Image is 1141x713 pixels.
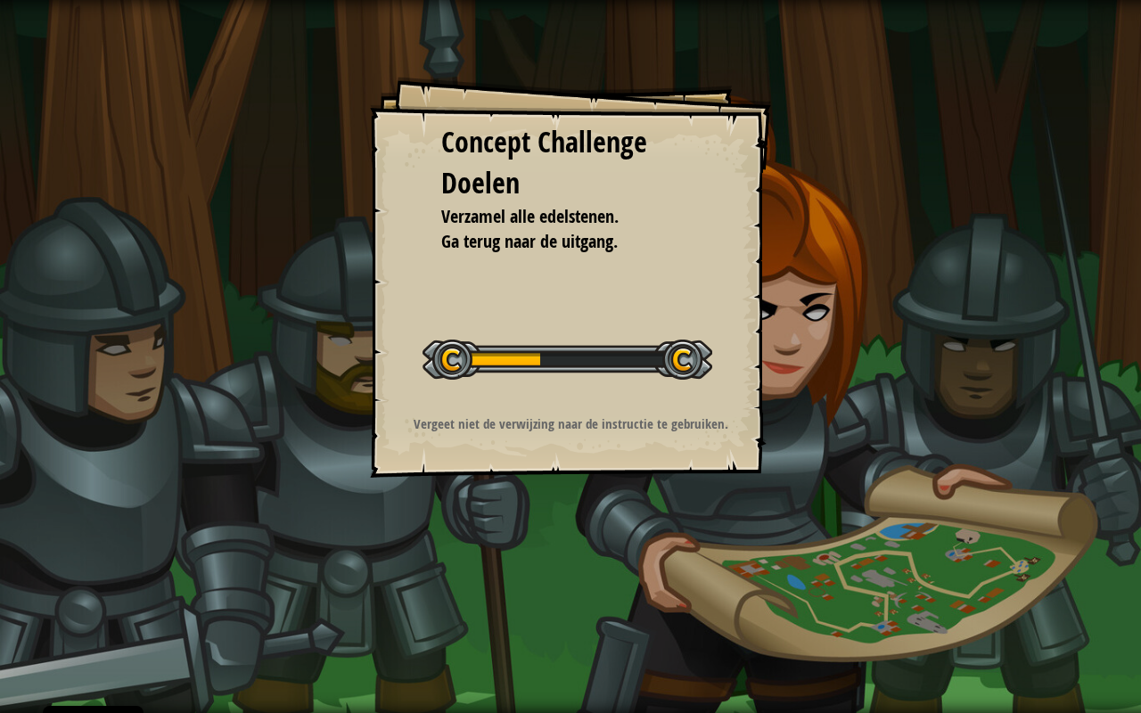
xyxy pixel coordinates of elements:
[441,122,700,203] div: Concept Challenge Doelen
[441,229,618,253] span: Ga terug naar de uitgang.
[441,204,619,228] span: Verzamel alle edelstenen.
[419,204,695,230] li: Verzamel alle edelstenen.
[392,414,750,433] p: Vergeet niet de verwijzing naar de instructie te gebruiken.
[419,229,695,255] li: Ga terug naar de uitgang.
